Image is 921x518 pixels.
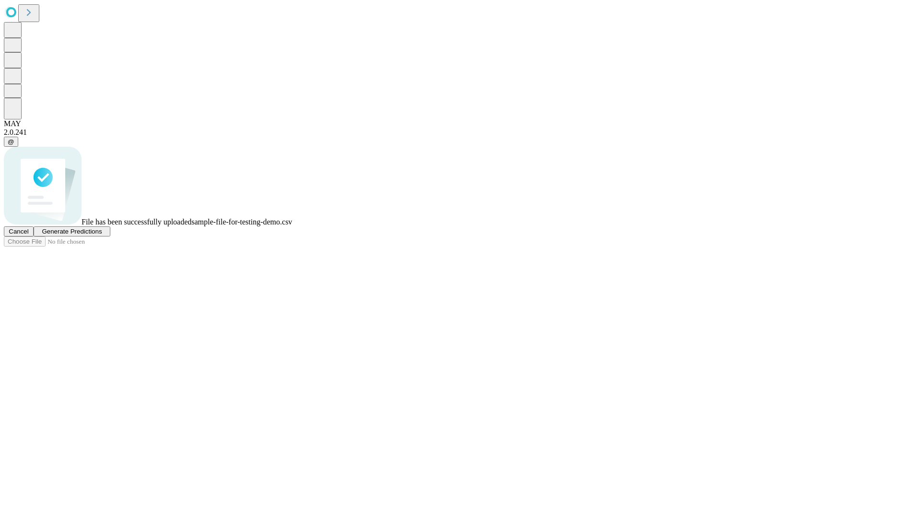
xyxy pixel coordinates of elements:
span: @ [8,138,14,145]
button: @ [4,137,18,147]
button: Generate Predictions [34,226,110,236]
button: Cancel [4,226,34,236]
span: Cancel [9,228,29,235]
span: sample-file-for-testing-demo.csv [191,218,292,226]
div: 2.0.241 [4,128,917,137]
span: Generate Predictions [42,228,102,235]
span: File has been successfully uploaded [82,218,191,226]
div: MAY [4,119,917,128]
